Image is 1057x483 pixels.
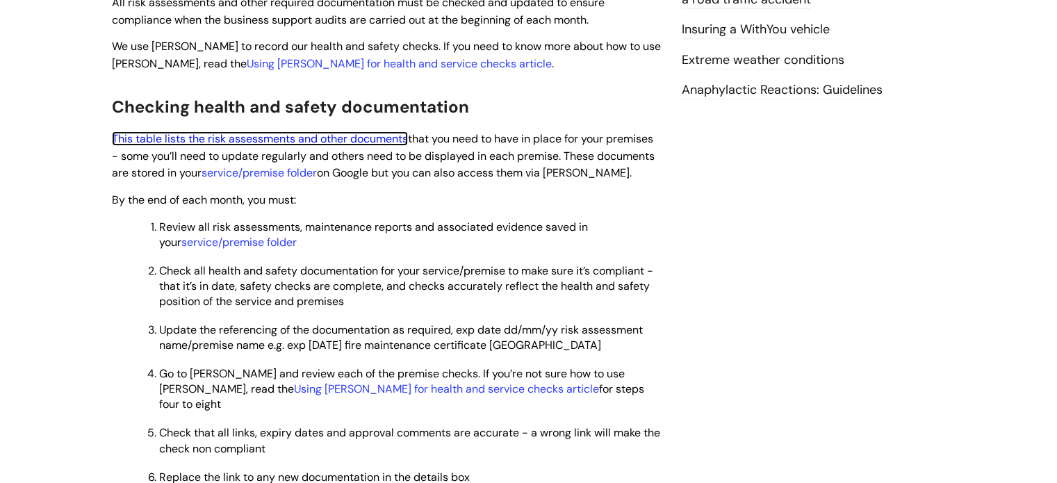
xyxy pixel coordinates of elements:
[112,96,469,117] span: Checking health and safety documentation
[682,21,830,39] a: Insuring a WithYou vehicle
[682,51,844,69] a: Extreme weather conditions
[112,193,296,207] span: By the end of each month, you must:
[181,235,297,249] a: service/premise folder
[159,322,643,352] span: Update the referencing of the documentation as required, exp date dd/mm/yy risk assessment name/p...
[682,81,883,99] a: Anaphylactic Reactions: Guidelines
[112,131,408,146] a: This table lists the risk assessments and other documents
[159,366,644,411] span: Go to [PERSON_NAME] and review each of the premise checks. If you’re not sure how to use [PERSON_...
[159,263,653,309] span: Check all health and safety documentation for your service/premise to make sure it’s compliant - ...
[159,425,660,455] span: Check that all links, expiry dates and approval comments are accurate - a wrong link will make th...
[112,39,661,71] span: We use [PERSON_NAME] to record our health and safety checks. If you need to know more about how t...
[112,131,655,181] span: that you need to have in place for your premises - some you’ll need to update regularly and other...
[247,56,552,71] a: Using [PERSON_NAME] for health and service checks article
[202,165,317,180] a: service/premise folder
[294,382,599,396] a: Using [PERSON_NAME] for health and service checks article
[159,220,588,249] span: Review all risk assessments, maintenance reports and associated evidence saved in your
